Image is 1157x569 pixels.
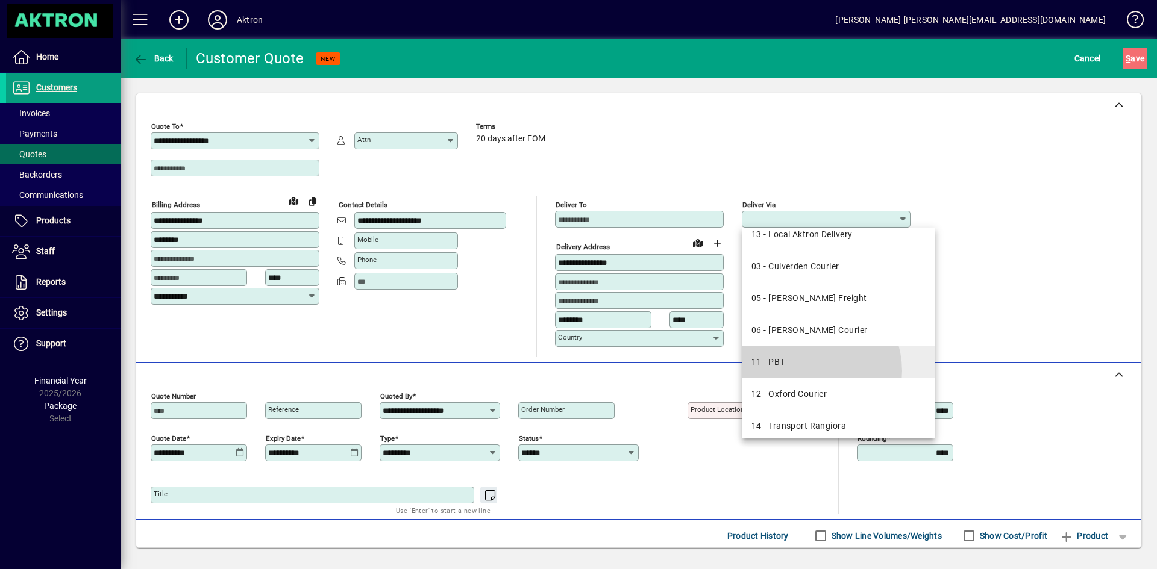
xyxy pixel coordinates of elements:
[742,410,935,442] mat-option: 14 - Transport Rangiora
[266,434,301,442] mat-label: Expiry date
[751,228,852,241] div: 13 - Local Aktron Delivery
[1059,526,1108,546] span: Product
[751,356,785,368] div: 11 - PBT
[691,405,744,414] mat-label: Product location
[198,9,237,31] button: Profile
[1053,525,1114,547] button: Product
[151,434,186,442] mat-label: Quote date
[12,108,50,118] span: Invoices
[151,122,180,131] mat-label: Quote To
[476,134,545,144] span: 20 days after EOM
[380,391,412,400] mat-label: Quoted by
[268,405,299,414] mat-label: Reference
[321,55,336,63] span: NEW
[303,191,322,211] button: Copy to Delivery address
[36,277,66,287] span: Reports
[742,314,935,346] mat-option: 06 - Hanmer Cheviot Courier
[357,255,377,264] mat-label: Phone
[6,144,121,164] a: Quotes
[707,234,727,253] button: Choose address
[1074,49,1101,68] span: Cancel
[36,246,55,256] span: Staff
[835,10,1106,30] div: [PERSON_NAME] [PERSON_NAME][EMAIL_ADDRESS][DOMAIN_NAME]
[36,52,58,61] span: Home
[284,191,303,210] a: View on map
[357,135,371,144] mat-label: Attn
[121,48,187,69] app-page-header-button: Back
[742,250,935,282] mat-option: 03 - Culverden Courier
[380,434,395,442] mat-label: Type
[12,129,57,138] span: Payments
[237,10,263,30] div: Aktron
[357,235,378,244] mat-label: Mobile
[36,308,67,317] span: Settings
[6,206,121,236] a: Products
[36,338,66,348] span: Support
[556,201,587,209] mat-label: Deliver To
[519,434,539,442] mat-label: Status
[6,298,121,328] a: Settings
[6,123,121,144] a: Payments
[154,490,168,498] mat-label: Title
[521,405,565,414] mat-label: Order number
[1126,49,1144,68] span: ave
[12,149,46,159] span: Quotes
[6,267,121,297] a: Reports
[751,324,867,337] div: 06 - [PERSON_NAME] Courier
[742,219,935,250] mat-option: 13 - Local Aktron Delivery
[751,420,846,432] div: 14 - Transport Rangiora
[6,185,121,205] a: Communications
[1118,2,1142,42] a: Knowledge Base
[723,525,794,547] button: Product History
[160,9,198,31] button: Add
[977,530,1047,542] label: Show Cost/Profit
[829,530,942,542] label: Show Line Volumes/Weights
[36,216,71,225] span: Products
[476,123,548,131] span: Terms
[196,49,304,68] div: Customer Quote
[44,401,77,411] span: Package
[6,164,121,185] a: Backorders
[688,233,707,252] a: View on map
[130,48,177,69] button: Back
[133,54,174,63] span: Back
[6,329,121,359] a: Support
[727,526,789,546] span: Product History
[558,333,582,341] mat-label: Country
[751,292,867,305] div: 05 - [PERSON_NAME] Freight
[396,503,491,517] mat-hint: Use 'Enter' to start a new line
[12,170,62,179] span: Backorders
[742,282,935,314] mat-option: 05 - Fletcher Freight
[6,237,121,267] a: Staff
[151,391,196,400] mat-label: Quote number
[742,378,935,410] mat-option: 12 - Oxford Courier
[6,42,121,72] a: Home
[34,376,87,385] span: Financial Year
[1071,48,1104,69] button: Cancel
[742,346,935,378] mat-option: 11 - PBT
[751,260,839,273] div: 03 - Culverden Courier
[751,388,827,400] div: 12 - Oxford Courier
[1126,54,1130,63] span: S
[1123,48,1147,69] button: Save
[6,103,121,123] a: Invoices
[36,82,77,92] span: Customers
[742,201,776,209] mat-label: Deliver via
[12,190,83,200] span: Communications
